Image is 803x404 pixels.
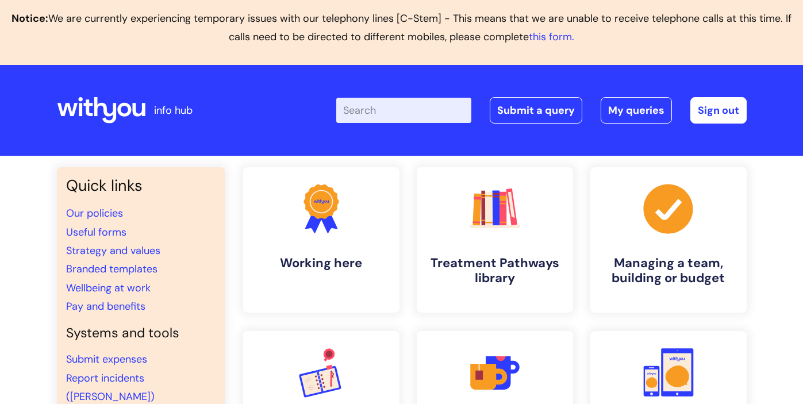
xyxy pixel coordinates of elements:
[9,9,794,47] p: We are currently experiencing temporary issues with our telephony lines [C-Stem] - This means tha...
[336,97,747,124] div: | -
[66,281,151,295] a: Wellbeing at work
[601,97,672,124] a: My queries
[529,30,574,44] a: this form.
[66,244,160,257] a: Strategy and values
[66,262,157,276] a: Branded templates
[66,176,216,195] h3: Quick links
[66,325,216,341] h4: Systems and tools
[600,256,737,286] h4: Managing a team, building or budget
[590,167,747,313] a: Managing a team, building or budget
[66,225,126,239] a: Useful forms
[417,167,573,313] a: Treatment Pathways library
[66,371,155,403] a: Report incidents ([PERSON_NAME])
[11,11,48,25] b: Notice:
[426,256,564,286] h4: Treatment Pathways library
[336,98,471,123] input: Search
[490,97,582,124] a: Submit a query
[66,299,145,313] a: Pay and benefits
[66,352,147,366] a: Submit expenses
[66,206,123,220] a: Our policies
[243,167,399,313] a: Working here
[154,101,193,120] p: info hub
[690,97,747,124] a: Sign out
[252,256,390,271] h4: Working here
